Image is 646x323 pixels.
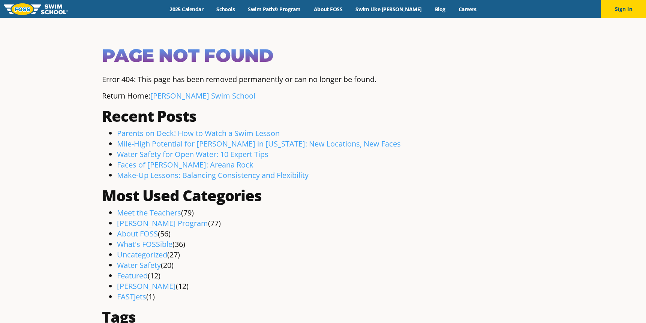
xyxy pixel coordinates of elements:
a: Swim Path® Program [241,6,307,13]
a: Parents on Deck! How to Watch a Swim Lesson [117,128,280,138]
a: Swim Like [PERSON_NAME] [349,6,429,13]
a: What's FOSSible [117,239,172,249]
li: (1) [117,292,544,302]
li: (12) [117,271,544,281]
h1: Page Not Found [102,44,544,67]
a: Schools [210,6,241,13]
li: (20) [117,260,544,271]
a: Mile-High Potential for [PERSON_NAME] in [US_STATE]: New Locations, New Faces [117,139,401,149]
h2: Recent Posts [102,107,544,125]
a: FASTJets [117,292,146,302]
a: About FOSS [117,229,158,239]
a: 2025 Calendar [163,6,210,13]
a: Make-Up Lessons: Balancing Consistency and Flexibility [117,170,309,180]
li: (36) [117,239,544,250]
li: (12) [117,281,544,292]
a: Meet the Teachers [117,208,181,218]
li: (77) [117,218,544,229]
li: (27) [117,250,544,260]
a: Blog [428,6,452,13]
li: (79) [117,208,544,218]
p: Error 404: This page has been removed permanently or can no longer be found. [102,74,544,85]
a: Faces of [PERSON_NAME]: Areana Rock [117,160,253,170]
a: [PERSON_NAME] Program [117,218,208,228]
a: [PERSON_NAME] Swim School [150,91,255,101]
h2: Most Used Categories [102,187,544,205]
li: (56) [117,229,544,239]
a: About FOSS [307,6,349,13]
a: Water Safety [117,260,161,270]
a: Water Safety for Open Water: 10 Expert Tips [117,149,268,159]
a: Uncategorized [117,250,167,260]
img: FOSS Swim School Logo [4,3,68,15]
a: Careers [452,6,483,13]
p: Return Home: [102,91,544,101]
a: [PERSON_NAME] [117,281,176,291]
a: Featured [117,271,148,281]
